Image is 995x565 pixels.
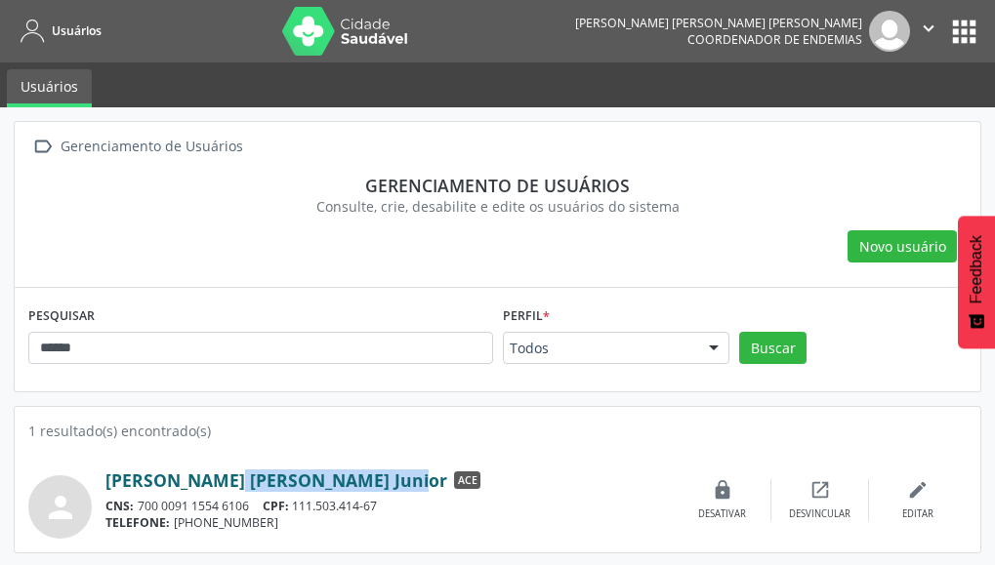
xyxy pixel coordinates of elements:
[907,479,929,501] i: edit
[105,469,447,491] a: [PERSON_NAME] [PERSON_NAME] Junior
[28,133,57,161] i: 
[510,339,690,358] span: Todos
[28,302,95,332] label: PESQUISAR
[848,230,957,263] button: Novo usuário
[947,15,981,49] button: apps
[902,507,933,521] div: Editar
[869,11,910,52] img: img
[105,498,134,514] span: CNS:
[698,507,746,521] div: Desativar
[910,11,947,52] button: 
[687,31,862,48] span: Coordenador de Endemias
[42,196,953,217] div: Consulte, crie, desabilite e edite os usuários do sistema
[918,18,939,39] i: 
[575,15,862,31] div: [PERSON_NAME] [PERSON_NAME] [PERSON_NAME]
[789,507,850,521] div: Desvincular
[968,235,985,303] span: Feedback
[859,236,946,257] span: Novo usuário
[28,133,246,161] a:  Gerenciamento de Usuários
[712,479,733,501] i: lock
[503,302,550,332] label: Perfil
[809,479,831,501] i: open_in_new
[454,471,480,489] span: ACE
[263,498,289,514] span: CPF:
[42,175,953,196] div: Gerenciamento de usuários
[52,22,102,39] span: Usuários
[57,133,246,161] div: Gerenciamento de Usuários
[28,421,967,441] div: 1 resultado(s) encontrado(s)
[7,69,92,107] a: Usuários
[105,514,170,531] span: TELEFONE:
[958,216,995,348] button: Feedback - Mostrar pesquisa
[105,514,674,531] div: [PHONE_NUMBER]
[105,498,674,514] div: 700 0091 1554 6106 111.503.414-67
[739,332,807,365] button: Buscar
[14,15,102,47] a: Usuários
